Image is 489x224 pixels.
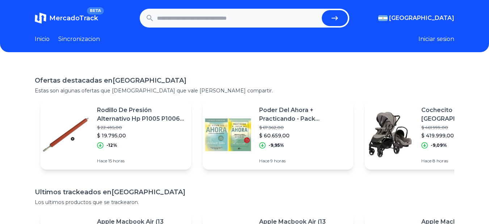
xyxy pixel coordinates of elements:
p: Hace 15 horas [97,158,185,164]
img: Featured image [41,109,91,160]
h1: Ultimos trackeados en [GEOGRAPHIC_DATA] [35,187,454,197]
p: -9,09% [431,142,447,148]
img: MercadoTrack [35,12,46,24]
p: $ 22.495,00 [97,125,185,130]
p: Los ultimos productos que se trackearon. [35,199,454,206]
button: Iniciar sesion [418,35,454,43]
p: $ 67.362,00 [259,125,347,130]
button: [GEOGRAPHIC_DATA] [378,14,454,22]
p: -9,95% [269,142,284,148]
span: MercadoTrack [49,14,98,22]
p: $ 60.659,00 [259,132,347,139]
a: Featured imageRodillo De Presión Alternativo Hp P1005 P1006 P1007 M1120$ 22.495,00$ 19.795,00-12%... [41,100,191,170]
a: Featured imagePoder Del Ahora + Practicando - Pack [PERSON_NAME] 2 Libros$ 67.362,00$ 60.659,00-9... [203,100,353,170]
span: BETA [87,7,104,14]
img: Featured image [203,109,253,160]
img: Argentina [378,15,388,21]
a: MercadoTrackBETA [35,12,98,24]
p: Hace 9 horas [259,158,347,164]
a: Sincronizacion [58,35,100,43]
a: Inicio [35,35,50,43]
p: Rodillo De Presión Alternativo Hp P1005 P1006 P1007 M1120 [97,106,185,123]
p: Poder Del Ahora + Practicando - Pack [PERSON_NAME] 2 Libros [259,106,347,123]
h1: Ofertas destacadas en [GEOGRAPHIC_DATA] [35,75,454,86]
p: $ 19.795,00 [97,132,185,139]
p: Estas son algunas ofertas que [DEMOGRAPHIC_DATA] que vale [PERSON_NAME] compartir. [35,87,454,94]
span: [GEOGRAPHIC_DATA] [389,14,454,22]
p: -12% [106,142,117,148]
img: Featured image [365,109,416,160]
